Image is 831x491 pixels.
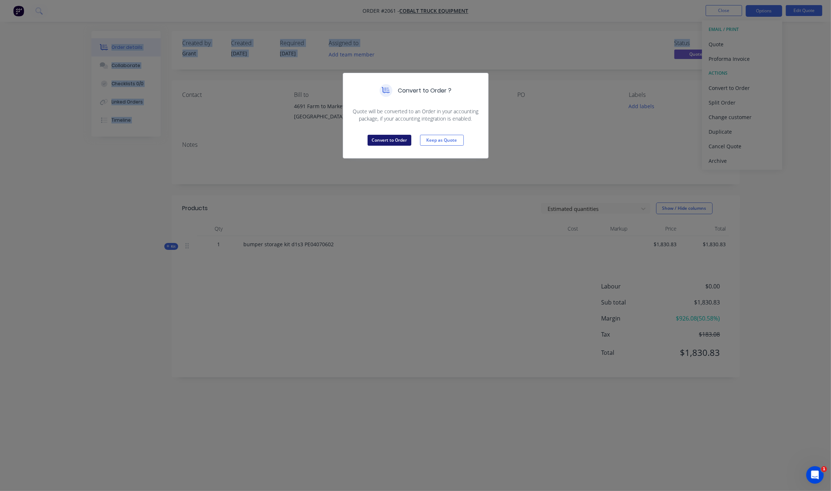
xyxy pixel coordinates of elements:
[368,135,411,146] button: Convert to Order
[806,466,824,484] iframe: Intercom live chat
[352,108,479,122] span: Quote will be converted to an Order in your accounting package, if your accounting integration is...
[420,135,464,146] button: Keep as Quote
[398,86,452,95] h5: Convert to Order ?
[821,466,827,472] span: 1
